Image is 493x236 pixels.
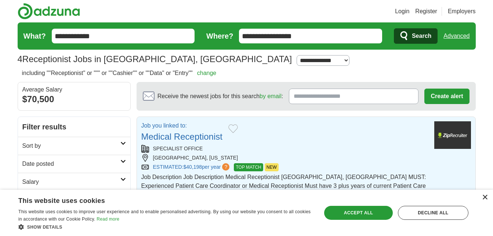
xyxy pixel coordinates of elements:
h2: Date posted [22,160,120,168]
span: ? [222,163,229,171]
div: Decline all [398,206,468,220]
span: 4 [18,53,22,66]
h2: including ""Receptionist" or """ or ""Cashier"" or ""Data" or "Entry"" [22,69,217,78]
span: This website uses cookies to improve user experience and to enable personalised advertising. By u... [18,209,311,222]
h2: Filter results [18,117,130,137]
button: Create alert [424,89,469,104]
span: $40,198 [183,164,202,170]
span: Job Description Job Description Medical Receptionist [GEOGRAPHIC_DATA], [GEOGRAPHIC_DATA] MUST: E... [141,174,426,198]
span: NEW [265,163,279,171]
div: Accept all [324,206,393,220]
h1: Receptionist Jobs in [GEOGRAPHIC_DATA], [GEOGRAPHIC_DATA] [18,54,292,64]
a: Employers [448,7,476,16]
div: Average Salary [22,87,126,93]
p: Job you linked to: [141,121,222,130]
a: change [197,70,217,76]
a: Date posted [18,155,130,173]
div: This website uses cookies [18,194,294,205]
span: Search [412,29,431,43]
a: Register [415,7,437,16]
div: Show details [18,223,312,230]
label: What? [23,31,46,42]
a: Login [395,7,409,16]
a: Read more, opens a new window [97,217,119,222]
span: Receive the newest jobs for this search : [157,92,283,101]
div: [GEOGRAPHIC_DATA], [US_STATE] [141,154,428,162]
div: $70,500 [22,93,126,106]
div: SPECIALIST OFFICE [141,145,428,153]
a: Medical Receptionist [141,132,222,142]
span: Show details [27,225,62,230]
h2: Sort by [22,142,120,150]
div: Close [482,195,487,200]
a: by email [260,93,282,99]
a: Sort by [18,137,130,155]
img: Company logo [434,121,471,149]
a: ESTIMATED:$40,198per year? [153,163,231,171]
h2: Salary [22,178,120,186]
button: Add to favorite jobs [228,124,238,133]
a: Advanced [443,29,470,43]
label: Where? [206,31,233,42]
span: TOP MATCH [234,163,263,171]
button: Search [394,28,438,44]
img: Adzuna logo [18,3,80,19]
a: Salary [18,173,130,191]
